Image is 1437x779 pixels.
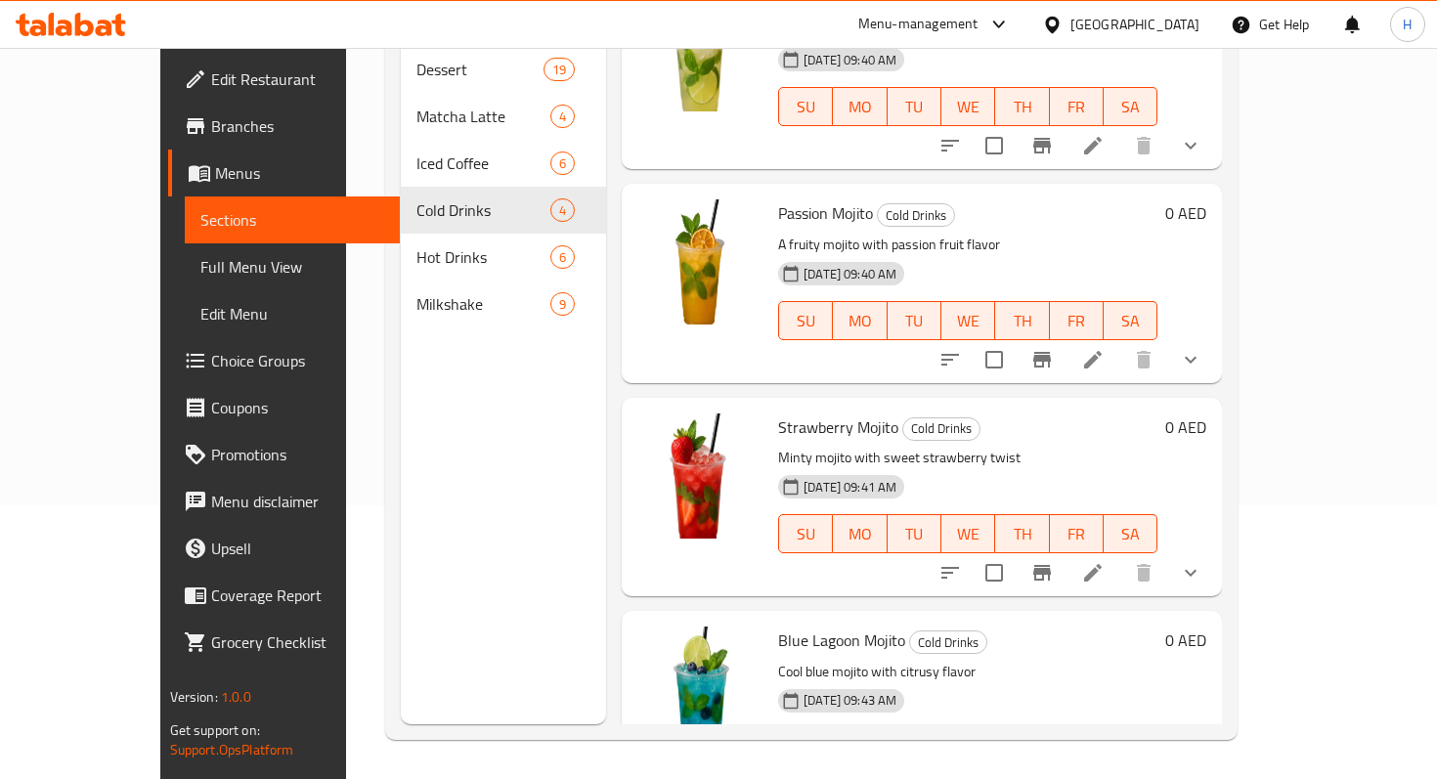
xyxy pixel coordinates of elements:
h6: 0 AED [1165,627,1206,654]
div: items [550,198,575,222]
span: FR [1058,307,1096,335]
span: Cold Drinks [910,631,986,654]
span: Upsell [211,537,384,560]
span: TU [895,93,934,121]
span: Sections [200,208,384,232]
span: SU [787,520,825,548]
span: FR [1058,93,1096,121]
span: 1.0.0 [221,684,251,710]
div: Cold Drinks [902,417,980,441]
span: Edit Restaurant [211,67,384,91]
button: sort-choices [927,122,974,169]
div: Hot Drinks6 [401,234,606,281]
svg: Show Choices [1179,561,1202,584]
span: Coverage Report [211,584,384,607]
span: Menus [215,161,384,185]
span: 9 [551,295,574,314]
button: TU [888,514,941,553]
svg: Show Choices [1179,134,1202,157]
button: FR [1050,87,1104,126]
span: Strawberry Mojito [778,412,898,442]
a: Branches [168,103,400,150]
button: MO [833,514,887,553]
a: Promotions [168,431,400,478]
span: Grocery Checklist [211,630,384,654]
p: Cool blue mojito with citrusy flavor [778,660,1157,684]
button: SU [778,301,833,340]
img: Strawberry Mojito [637,413,762,539]
p: A fruity mojito with passion fruit flavor [778,233,1157,257]
button: show more [1167,549,1214,596]
span: SA [1111,307,1150,335]
div: Cold Drinks [909,630,987,654]
span: TH [1003,520,1041,548]
span: Passion Mojito [778,198,873,228]
button: delete [1120,549,1167,596]
span: Milkshake [416,292,550,316]
button: FR [1050,301,1104,340]
span: 19 [544,61,574,79]
span: WE [949,520,987,548]
p: Minty mojito with sweet strawberry twist [778,446,1157,470]
div: items [550,105,575,128]
a: Edit Menu [185,290,400,337]
div: Iced Coffee6 [401,140,606,187]
span: [DATE] 09:40 AM [796,265,904,283]
span: Coupons [211,396,384,419]
a: Menu disclaimer [168,478,400,525]
span: FR [1058,520,1096,548]
button: show more [1167,122,1214,169]
span: Cold Drinks [903,417,980,440]
button: TH [995,301,1049,340]
a: Full Menu View [185,243,400,290]
span: Blue Lagoon Mojito [778,626,905,655]
div: Cold Drinks4 [401,187,606,234]
div: items [550,292,575,316]
button: SU [778,514,833,553]
button: WE [941,301,995,340]
span: Matcha Latte [416,105,550,128]
span: Full Menu View [200,255,384,279]
h6: 0 AED [1165,199,1206,227]
div: [GEOGRAPHIC_DATA] [1070,14,1199,35]
a: Upsell [168,525,400,572]
span: 4 [551,201,574,220]
a: Support.OpsPlatform [170,737,294,762]
button: show more [1167,336,1214,383]
button: SU [778,87,833,126]
span: TU [895,520,934,548]
span: [DATE] 09:40 AM [796,51,904,69]
span: Iced Coffee [416,151,550,175]
button: Branch-specific-item [1019,122,1066,169]
div: Hot Drinks [416,245,550,269]
div: Milkshake9 [401,281,606,327]
a: Edit menu item [1081,348,1105,371]
span: SU [787,307,825,335]
span: Choice Groups [211,349,384,372]
button: TU [888,87,941,126]
span: H [1403,14,1412,35]
span: Dessert [416,58,544,81]
button: TU [888,301,941,340]
div: Menu-management [858,13,979,36]
span: Cold Drinks [878,204,954,227]
span: MO [841,93,879,121]
button: FR [1050,514,1104,553]
button: Branch-specific-item [1019,336,1066,383]
span: Branches [211,114,384,138]
span: [DATE] 09:43 AM [796,691,904,710]
button: delete [1120,122,1167,169]
button: SA [1104,514,1157,553]
a: Coupons [168,384,400,431]
button: SA [1104,301,1157,340]
img: Passion Mojito [637,199,762,325]
span: SA [1111,520,1150,548]
svg: Show Choices [1179,348,1202,371]
nav: Menu sections [401,38,606,335]
button: TH [995,514,1049,553]
button: Branch-specific-item [1019,549,1066,596]
div: Dessert19 [401,46,606,93]
div: Cold Drinks [877,203,955,227]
